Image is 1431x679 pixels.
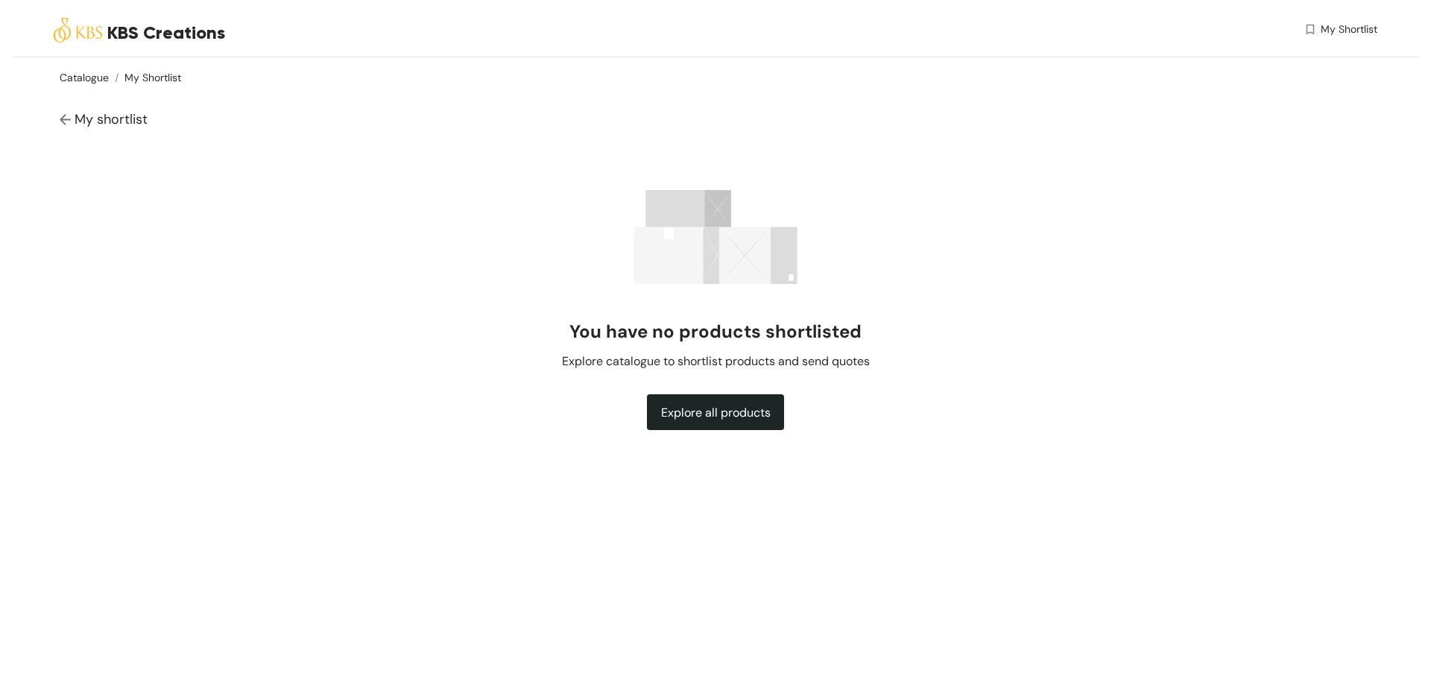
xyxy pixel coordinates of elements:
[115,71,119,84] span: /
[562,353,870,370] span: Explore catalogue to shortlist products and send quotes
[54,6,102,54] img: Buyer Portal
[1321,22,1377,37] span: My Shortlist
[1304,22,1317,37] img: wishlist
[60,113,75,128] img: Go back
[661,403,771,422] span: Explore all products
[60,71,109,84] a: Catalogue
[634,190,797,284] img: success
[75,110,148,128] span: My shortlist
[107,19,225,46] span: KBS Creations
[647,394,784,430] button: Explore all products
[569,320,862,344] h2: You have no products shortlisted
[124,71,181,84] a: My Shortlist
